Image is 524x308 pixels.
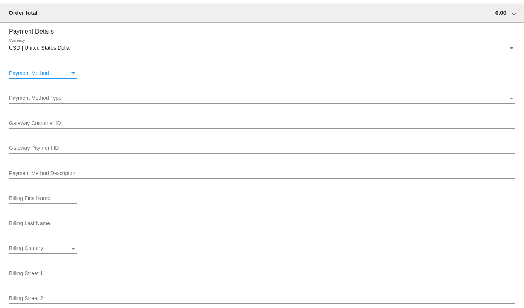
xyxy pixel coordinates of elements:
[9,171,515,177] input: Payment Method Description
[9,195,77,201] input: Billing First Name
[9,296,515,302] input: Billing Street 2
[9,145,515,151] input: Gateway Payment ID
[9,45,515,51] mat-select: Currency
[9,221,77,227] input: Billing Last Name
[9,70,77,76] mat-select: Payment Method
[9,245,43,251] span: Billing Country
[9,245,77,252] mat-select: Billing Country
[9,120,515,127] input: Gateway Customer ID
[495,9,506,16] span: 0.00
[9,22,515,35] h3: Payment Details
[9,9,38,16] span: Order total
[9,45,71,51] span: USD | United States Dollar
[9,271,515,277] input: Billing Street 1
[9,70,49,76] span: Payment Method
[9,95,515,101] mat-select: Payment Method Type
[9,95,62,101] span: Payment Method Type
